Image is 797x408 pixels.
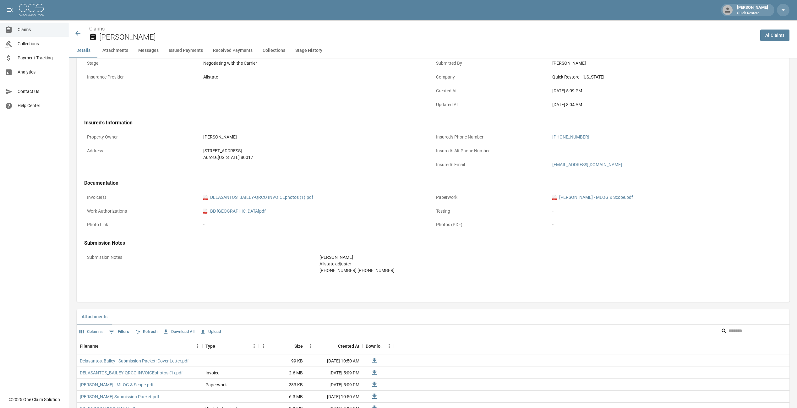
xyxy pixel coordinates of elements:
[552,148,779,154] div: -
[294,337,303,355] div: Size
[77,337,202,355] div: Filename
[259,367,306,379] div: 2.6 MB
[193,341,202,351] button: Menu
[433,205,549,217] p: Testing
[203,60,430,67] div: Negotiating with the Carrier
[84,240,782,246] h4: Submission Notes
[433,99,549,111] p: Updated At
[552,88,779,94] div: [DATE] 5:09 PM
[84,120,782,126] h4: Insured's Information
[203,194,313,201] a: pdfDELASANTOS_BAILEY-QRCO INVOICEphotos (1).pdf
[199,327,222,337] button: Upload
[133,43,164,58] button: Messages
[319,254,779,274] div: [PERSON_NAME] Allstate adjuster [PHONE_NUMBER] [PHONE_NUMBER]
[203,154,430,161] div: Aurora , [US_STATE] 80017
[77,309,112,324] button: Attachments
[249,341,259,351] button: Menu
[385,341,394,351] button: Menu
[306,337,363,355] div: Created At
[205,382,227,388] div: Paperwork
[203,221,430,228] div: -
[721,326,788,337] div: Search
[133,327,159,337] button: Refresh
[737,11,768,16] p: Quick Restore
[366,337,385,355] div: Download
[99,33,755,42] h2: [PERSON_NAME]
[84,131,200,143] p: Property Owner
[203,148,430,154] div: [STREET_ADDRESS]
[202,337,259,355] div: Type
[84,251,317,264] p: Submission Notes
[18,55,64,61] span: Payment Tracking
[433,131,549,143] p: Insured's Phone Number
[552,221,779,228] div: -
[97,43,133,58] button: Attachments
[552,101,779,108] div: [DATE] 8:04 AM
[205,370,219,376] div: Invoice
[84,205,200,217] p: Work Authorizations
[208,43,258,58] button: Received Payments
[84,191,200,204] p: Invoice(s)
[78,327,104,337] button: Select columns
[433,191,549,204] p: Paperwork
[203,74,430,80] div: Allstate
[290,43,327,58] button: Stage History
[89,25,755,33] nav: breadcrumb
[69,43,797,58] div: anchor tabs
[80,337,99,355] div: Filename
[259,337,306,355] div: Size
[84,180,782,186] h4: Documentation
[258,43,290,58] button: Collections
[77,309,789,324] div: related-list tabs
[164,43,208,58] button: Issued Payments
[18,88,64,95] span: Contact Us
[18,69,64,75] span: Analytics
[9,396,60,403] div: © 2025 One Claim Solution
[306,379,363,391] div: [DATE] 5:09 PM
[84,219,200,231] p: Photo Link
[69,43,97,58] button: Details
[259,341,268,351] button: Menu
[552,194,633,201] a: pdf[PERSON_NAME] - MLOG & Scope.pdf
[306,355,363,367] div: [DATE] 10:50 AM
[734,4,771,16] div: [PERSON_NAME]
[84,145,200,157] p: Address
[203,134,430,140] div: [PERSON_NAME]
[433,85,549,97] p: Created At
[19,4,44,16] img: ocs-logo-white-transparent.png
[259,379,306,391] div: 283 KB
[80,358,189,364] a: Delasantos, Bailey - Submission Packet: Cover Letter.pdf
[760,30,789,41] a: AllClaims
[552,208,779,215] div: -
[433,159,549,171] p: Insured's Email
[306,367,363,379] div: [DATE] 5:09 PM
[433,145,549,157] p: Insured's Alt Phone Number
[433,71,549,83] p: Company
[84,71,200,83] p: Insurance Provider
[161,327,196,337] button: Download All
[80,370,183,376] a: DELASANTOS_BAILEY-QRCO INVOICEphotos (1).pdf
[80,394,159,400] a: [PERSON_NAME] Submission Packet.pdf
[80,382,154,388] a: [PERSON_NAME] - MLOG & Scope.pdf
[306,391,363,403] div: [DATE] 10:50 AM
[433,57,549,69] p: Submitted By
[89,26,105,32] a: Claims
[205,337,215,355] div: Type
[259,391,306,403] div: 6.3 MB
[18,26,64,33] span: Claims
[259,355,306,367] div: 99 KB
[363,337,394,355] div: Download
[552,74,779,80] div: Quick Restore - [US_STATE]
[107,327,131,337] button: Show filters
[338,337,359,355] div: Created At
[84,57,200,69] p: Stage
[203,208,266,215] a: pdfBD [GEOGRAPHIC_DATA]pdf
[4,4,16,16] button: open drawer
[18,102,64,109] span: Help Center
[306,341,315,351] button: Menu
[433,219,549,231] p: Photos (PDF)
[552,134,589,139] a: [PHONE_NUMBER]
[552,60,779,67] div: [PERSON_NAME]
[552,162,622,167] a: [EMAIL_ADDRESS][DOMAIN_NAME]
[18,41,64,47] span: Collections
